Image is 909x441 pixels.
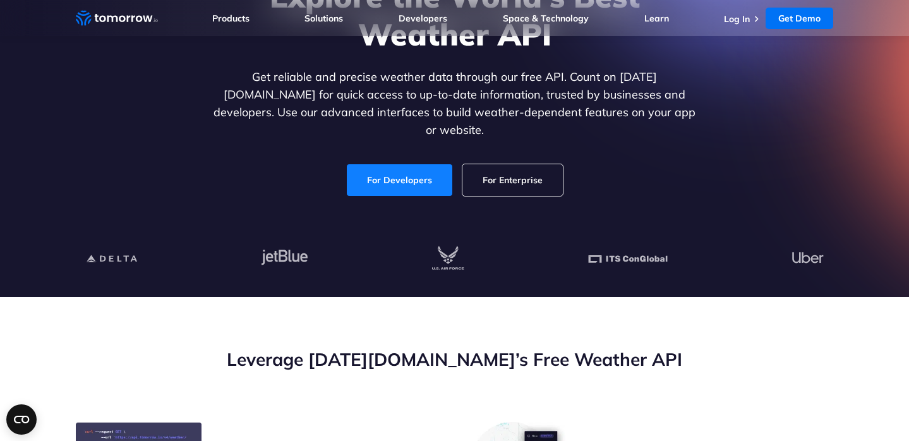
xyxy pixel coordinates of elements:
a: Developers [399,13,447,24]
a: Solutions [304,13,343,24]
button: Open CMP widget [6,404,37,435]
a: Space & Technology [503,13,589,24]
a: Home link [76,9,158,28]
a: For Developers [347,164,452,196]
a: For Enterprise [462,164,563,196]
a: Get Demo [766,8,833,29]
p: Get reliable and precise weather data through our free API. Count on [DATE][DOMAIN_NAME] for quic... [211,68,699,139]
h2: Leverage [DATE][DOMAIN_NAME]’s Free Weather API [76,347,834,372]
a: Log In [724,13,750,25]
a: Learn [644,13,669,24]
a: Products [212,13,250,24]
